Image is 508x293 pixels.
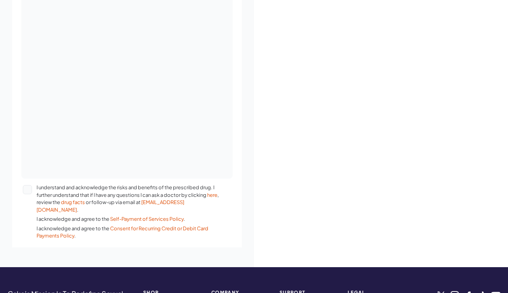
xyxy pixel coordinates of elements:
[37,225,208,239] a: Consent for Recurring Credit or Debit Card Payments Policy
[110,216,184,222] a: Self-Payment of Services Policy
[37,199,184,213] a: [EMAIL_ADDRESS][DOMAIN_NAME]
[37,225,220,240] span: I acknowledge and agree to the .
[61,199,85,205] a: drug facts
[37,215,220,223] span: I acknowledge and agree to the .
[37,184,220,214] span: I understand and acknowledge the risks and benefits of the prescribed drug. I further understand ...
[207,192,217,198] a: here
